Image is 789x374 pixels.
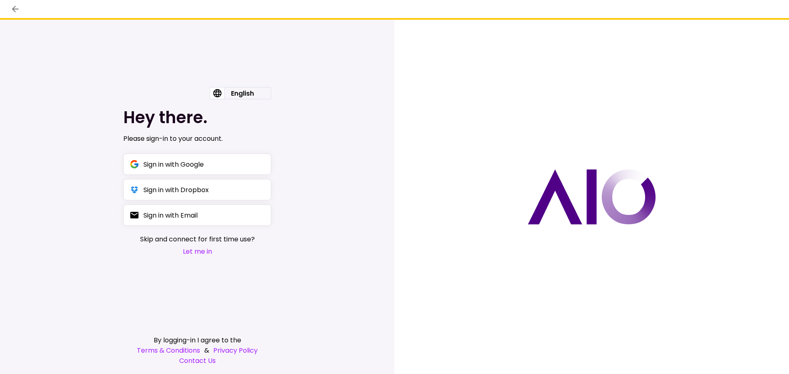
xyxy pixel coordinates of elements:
[123,108,271,127] h1: Hey there.
[140,234,255,244] span: Skip and connect for first time use?
[143,210,198,220] div: Sign in with Email
[123,335,271,345] div: By logging-in I agree to the
[123,179,271,200] button: Sign in with Dropbox
[143,159,204,170] div: Sign in with Google
[143,185,209,195] div: Sign in with Dropbox
[528,169,656,225] img: AIO logo
[123,356,271,366] a: Contact Us
[123,134,271,144] div: Please sign-in to your account.
[123,154,271,175] button: Sign in with Google
[140,246,255,257] button: Let me in
[8,2,22,16] button: back
[213,345,258,356] a: Privacy Policy
[123,204,271,226] button: Sign in with Email
[137,345,200,356] a: Terms & Conditions
[123,345,271,356] div: &
[224,87,261,99] div: English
